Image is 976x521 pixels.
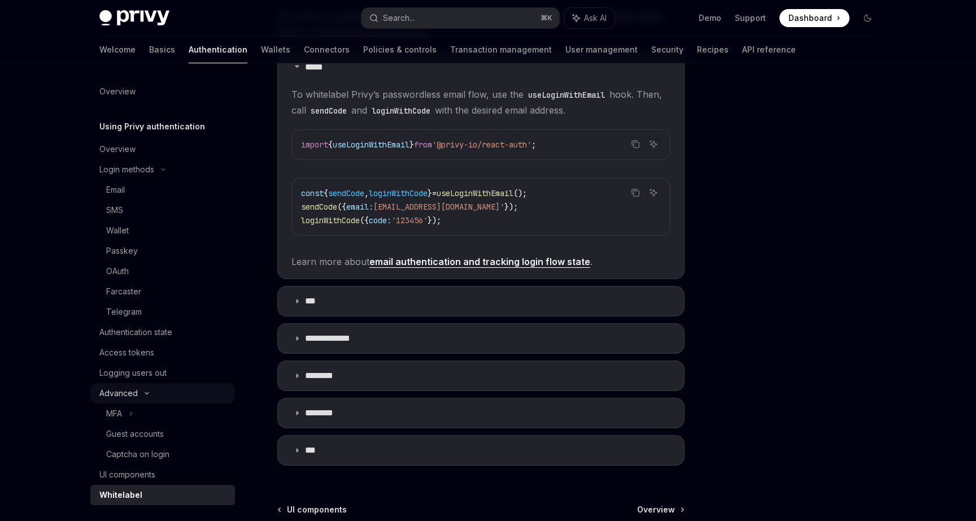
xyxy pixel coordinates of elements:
[106,224,129,237] div: Wallet
[565,36,638,63] a: User management
[90,261,235,281] a: OAuth
[646,137,661,151] button: Ask AI
[328,188,364,198] span: sendCode
[106,448,169,461] div: Captcha on login
[278,504,347,515] a: UI components
[90,464,235,485] a: UI components
[628,185,643,200] button: Copy the contents from the code block
[651,36,683,63] a: Security
[742,36,796,63] a: API reference
[90,241,235,261] a: Passkey
[361,8,559,28] button: Search...⌘K
[106,427,164,441] div: Guest accounts
[149,36,175,63] a: Basics
[99,85,136,98] div: Overview
[106,285,141,298] div: Farcaster
[106,183,125,197] div: Email
[364,188,369,198] span: ,
[99,488,142,502] div: Whitelabel
[306,105,351,117] code: sendCode
[414,140,432,150] span: from
[360,215,369,225] span: ({
[99,325,172,339] div: Authentication state
[735,12,766,24] a: Support
[432,140,531,150] span: '@privy-io/react-auth'
[99,142,136,156] div: Overview
[90,485,235,505] a: Whitelabel
[90,180,235,200] a: Email
[304,36,350,63] a: Connectors
[337,202,346,212] span: ({
[450,36,552,63] a: Transaction management
[779,9,849,27] a: Dashboard
[106,407,122,420] div: MFA
[90,444,235,464] a: Captcha on login
[106,203,123,217] div: SMS
[99,163,154,176] div: Login methods
[646,185,661,200] button: Ask AI
[301,202,337,212] span: sendCode
[277,52,685,279] details: *****To whitelabel Privy’s passwordless email flow, use theuseLoginWithEmailhook. Then, callsendC...
[90,220,235,241] a: Wallet
[699,12,721,24] a: Demo
[99,120,205,133] h5: Using Privy authentication
[788,12,832,24] span: Dashboard
[90,81,235,102] a: Overview
[428,188,432,198] span: }
[90,424,235,444] a: Guest accounts
[328,140,333,150] span: {
[287,504,347,515] span: UI components
[565,8,615,28] button: Ask AI
[859,9,877,27] button: Toggle dark mode
[99,366,167,380] div: Logging users out
[369,215,391,225] span: code:
[383,11,415,25] div: Search...
[333,140,409,150] span: useLoginWithEmail
[301,188,324,198] span: const
[90,342,235,363] a: Access tokens
[90,322,235,342] a: Authentication state
[369,256,590,268] a: email authentication and tracking login flow state
[99,387,138,400] div: Advanced
[301,215,360,225] span: loginWithCode
[504,202,518,212] span: });
[99,36,136,63] a: Welcome
[90,302,235,322] a: Telegram
[99,346,154,359] div: Access tokens
[531,140,536,150] span: ;
[346,202,373,212] span: email:
[99,468,155,481] div: UI components
[437,188,513,198] span: useLoginWithEmail
[106,305,142,319] div: Telegram
[291,86,670,118] span: To whitelabel Privy’s passwordless email flow, use the hook. Then, call and with the desired emai...
[409,140,414,150] span: }
[524,89,609,101] code: useLoginWithEmail
[513,188,527,198] span: ();
[637,504,683,515] a: Overview
[373,202,504,212] span: [EMAIL_ADDRESS][DOMAIN_NAME]'
[369,188,428,198] span: loginWithCode
[363,36,437,63] a: Policies & controls
[391,215,428,225] span: '123456'
[99,10,169,26] img: dark logo
[541,14,552,23] span: ⌘ K
[324,188,328,198] span: {
[106,244,138,258] div: Passkey
[697,36,729,63] a: Recipes
[428,215,441,225] span: });
[367,105,435,117] code: loginWithCode
[90,139,235,159] a: Overview
[90,281,235,302] a: Farcaster
[261,36,290,63] a: Wallets
[106,264,129,278] div: OAuth
[291,254,670,270] span: Learn more about .
[90,363,235,383] a: Logging users out
[584,12,607,24] span: Ask AI
[189,36,247,63] a: Authentication
[90,200,235,220] a: SMS
[301,140,328,150] span: import
[432,188,437,198] span: =
[628,137,643,151] button: Copy the contents from the code block
[637,504,675,515] span: Overview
